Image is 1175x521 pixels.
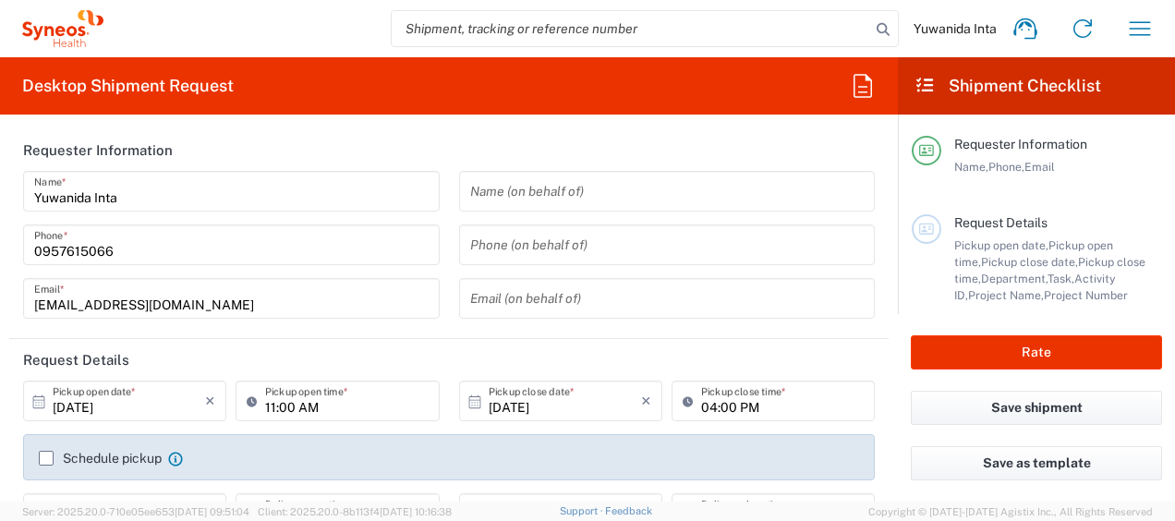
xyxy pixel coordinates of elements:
[968,288,1044,302] span: Project Name,
[22,506,249,517] span: Server: 2025.20.0-710e05ee653
[914,20,997,37] span: Yuwanida Inta
[868,503,1153,520] span: Copyright © [DATE]-[DATE] Agistix Inc., All Rights Reserved
[911,335,1162,370] button: Rate
[954,215,1048,230] span: Request Details
[23,141,173,160] h2: Requester Information
[560,505,606,516] a: Support
[954,160,988,174] span: Name,
[22,75,234,97] h2: Desktop Shipment Request
[915,75,1101,97] h2: Shipment Checklist
[911,446,1162,480] button: Save as template
[1044,288,1128,302] span: Project Number
[392,11,870,46] input: Shipment, tracking or reference number
[39,451,162,466] label: Schedule pickup
[1024,160,1055,174] span: Email
[981,272,1048,285] span: Department,
[1048,272,1074,285] span: Task,
[641,386,651,416] i: ×
[988,160,1024,174] span: Phone,
[605,505,652,516] a: Feedback
[205,386,215,416] i: ×
[23,351,129,370] h2: Request Details
[954,137,1087,151] span: Requester Information
[981,255,1078,269] span: Pickup close date,
[258,506,452,517] span: Client: 2025.20.0-8b113f4
[954,238,1048,252] span: Pickup open date,
[175,506,249,517] span: [DATE] 09:51:04
[911,391,1162,425] button: Save shipment
[380,506,452,517] span: [DATE] 10:16:38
